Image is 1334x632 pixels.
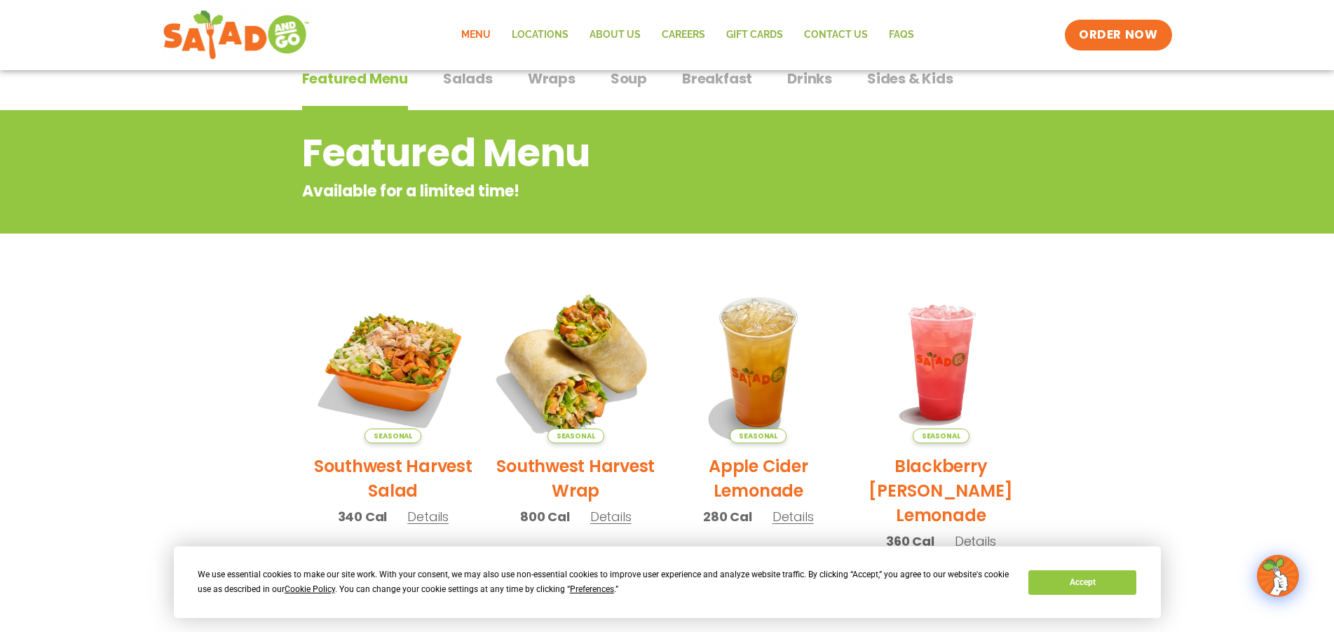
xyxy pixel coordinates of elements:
span: Seasonal [913,429,969,443]
span: Seasonal [365,429,421,443]
span: Sides & Kids [867,68,953,89]
span: 280 Cal [703,507,752,526]
img: Product photo for Southwest Harvest Salad [313,281,475,443]
a: ORDER NOW [1065,20,1171,51]
img: Product photo for Blackberry Bramble Lemonade [860,281,1022,443]
span: Seasonal [730,429,787,443]
h2: Southwest Harvest Wrap [495,454,657,503]
img: Product photo for Southwest Harvest Wrap [481,267,671,457]
img: Product photo for Apple Cider Lemonade [678,281,840,443]
a: GIFT CARDS [716,19,794,51]
img: new-SAG-logo-768×292 [163,7,311,63]
span: Drinks [787,68,832,89]
span: 360 Cal [886,532,934,551]
p: Available for a limited time! [302,180,920,203]
div: We use essential cookies to make our site work. With your consent, we may also use non-essential ... [198,567,1012,597]
a: Menu [451,19,501,51]
span: Wraps [528,68,576,89]
a: Locations [501,19,579,51]
span: Salads [443,68,493,89]
span: Details [590,508,632,525]
span: Seasonal [547,429,604,443]
h2: Apple Cider Lemonade [678,454,840,503]
span: Details [407,508,449,525]
span: 340 Cal [338,507,388,526]
div: Tabbed content [302,63,1033,111]
span: ORDER NOW [1079,27,1157,43]
div: Cookie Consent Prompt [174,546,1161,618]
img: wpChatIcon [1258,556,1298,596]
a: About Us [579,19,651,51]
h2: Blackberry [PERSON_NAME] Lemonade [860,454,1022,527]
span: 800 Cal [520,507,570,526]
a: Contact Us [794,19,878,51]
span: Soup [611,68,647,89]
a: Careers [651,19,716,51]
span: Breakfast [682,68,752,89]
a: FAQs [878,19,925,51]
span: Cookie Policy [285,584,335,594]
h2: Featured Menu [302,125,920,182]
button: Accept [1028,570,1136,595]
h2: Southwest Harvest Salad [313,454,475,503]
span: Preferences [570,584,614,594]
span: Details [955,532,996,550]
nav: Menu [451,19,925,51]
span: Details [773,508,814,525]
span: Featured Menu [302,68,408,89]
